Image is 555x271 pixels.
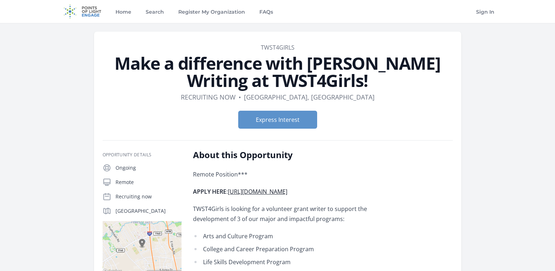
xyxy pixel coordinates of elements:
p: Remote Position*** [193,169,403,179]
p: Ongoing [116,164,182,171]
dd: Recruiting now [181,92,236,102]
p: : [193,187,403,197]
h3: Opportunity Details [103,152,182,158]
li: Arts and Culture Program [193,231,403,241]
div: • [239,92,241,102]
p: [GEOGRAPHIC_DATA] [116,207,182,215]
p: Remote [116,179,182,186]
strong: APPLY HERE [193,188,226,196]
a: [URL][DOMAIN_NAME] [228,188,287,196]
dd: [GEOGRAPHIC_DATA], [GEOGRAPHIC_DATA] [244,92,375,102]
h1: Make a difference with [PERSON_NAME] Writing at TWST4Girls! [103,55,453,89]
a: TWST4Girls [261,43,295,51]
h2: About this Opportunity [193,149,403,161]
button: Express Interest [238,111,317,129]
p: Recruiting now [116,193,182,200]
p: TWST4Girls is looking for a volunteer grant writer to support the development of 3 of our major a... [193,204,403,224]
li: College and Career Preparation Program [193,244,403,254]
li: Life Skills Development Program [193,257,403,267]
